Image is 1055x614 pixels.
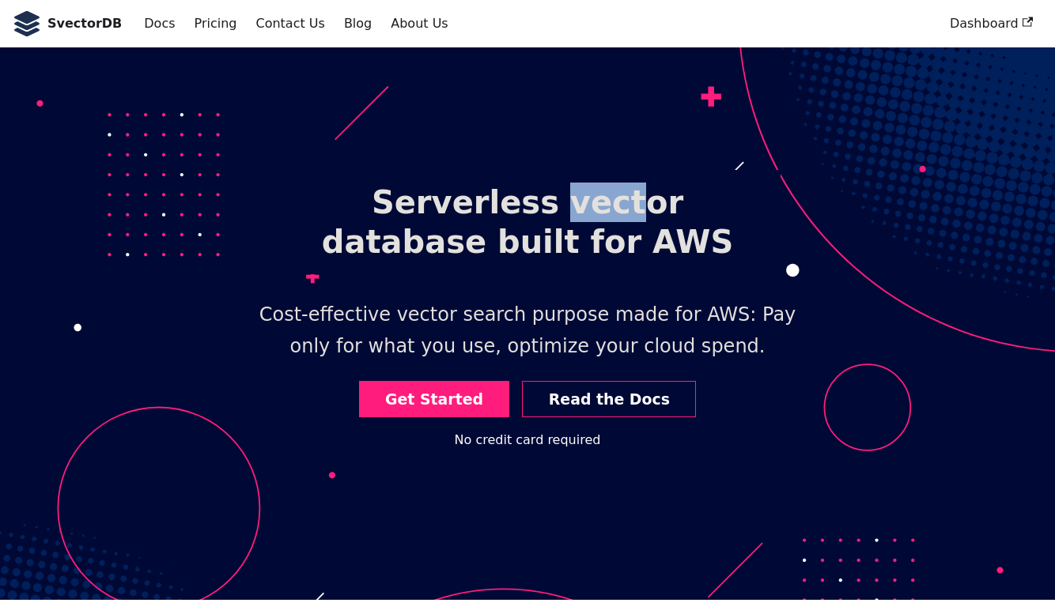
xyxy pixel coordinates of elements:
a: Dashboard [940,10,1042,37]
h1: Serverless vector database built for AWS [274,170,781,274]
a: Get Started [359,381,510,418]
img: SvectorDB Logo [13,11,41,36]
p: Cost-effective vector search purpose made for AWS: Pay only for what you use, optimize your cloud... [225,287,829,375]
a: Docs [134,10,184,37]
a: Pricing [185,10,247,37]
a: About Us [381,10,457,37]
div: No credit card required [455,430,601,450]
a: Contact Us [246,10,334,37]
a: Blog [335,10,381,37]
b: SvectorDB [47,13,122,34]
a: SvectorDB LogoSvectorDB [13,11,122,36]
a: Read the Docs [522,381,696,418]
